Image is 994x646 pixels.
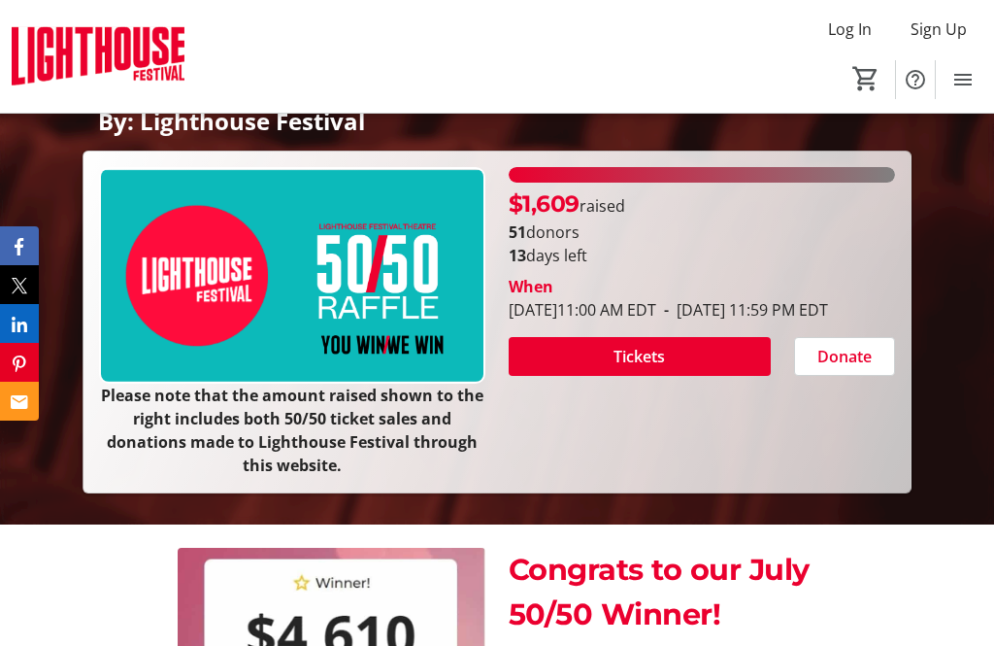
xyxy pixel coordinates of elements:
[509,187,625,221] p: raised
[509,299,656,321] span: [DATE] 11:00 AM EDT
[911,17,967,41] span: Sign Up
[98,109,895,134] p: By: Lighthouse Festival
[509,245,526,266] span: 13
[896,60,935,99] button: Help
[509,244,895,267] p: days left
[509,337,771,376] button: Tickets
[509,221,895,244] p: donors
[944,60,982,99] button: Menu
[828,17,872,41] span: Log In
[509,548,816,636] p: Congrats to our July 50/50 Winner!
[509,275,553,298] div: When
[509,167,895,183] div: 100% of fundraising goal reached
[509,221,526,243] b: 51
[656,299,828,321] span: [DATE] 11:59 PM EDT
[99,167,485,385] img: Campaign CTA Media Photo
[848,61,883,96] button: Cart
[12,8,184,105] img: Lighthouse Festival's Logo
[656,299,677,321] span: -
[817,345,872,368] span: Donate
[101,385,483,476] strong: Please note that the amount raised shown to the right includes both 50/50 ticket sales and donati...
[794,337,895,376] button: Donate
[509,189,580,218] span: $1,609
[895,14,982,45] button: Sign Up
[812,14,887,45] button: Log In
[613,345,665,368] span: Tickets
